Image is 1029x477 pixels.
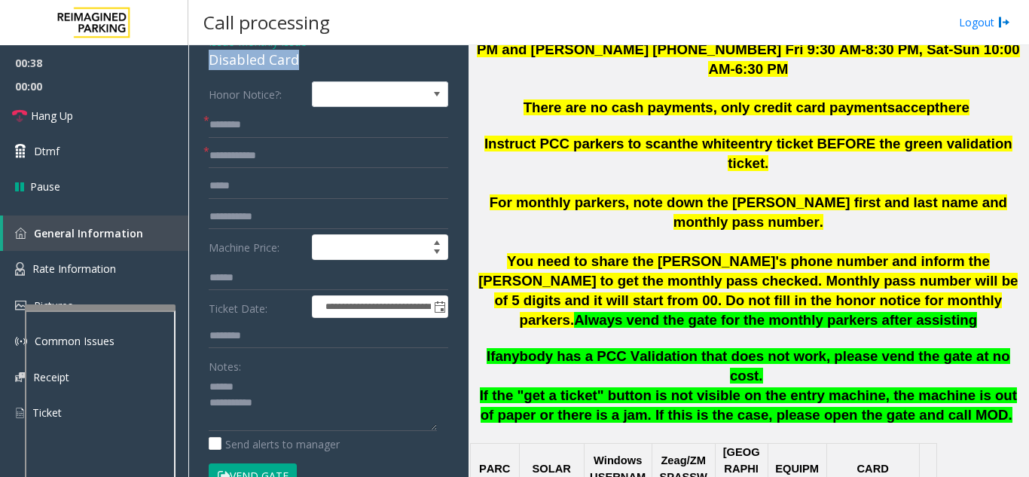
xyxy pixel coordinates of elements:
label: Machine Price: [205,234,308,260]
img: 'icon' [15,262,25,276]
span: here [939,99,969,115]
span: anybody has a PCC Validation that does not work, please vend the gate at no cost. [495,348,1009,384]
div: Disabled Card [209,50,448,70]
span: Decrease value [426,247,447,259]
span: Please call attendant [PERSON_NAME] [PHONE_NUMBER] Mon-Fri 9:30 AM-8:30 PM and [PERSON_NAME] [PHO... [477,22,1019,77]
span: Increase value [426,235,447,247]
img: 'icon' [15,228,26,239]
span: Pause [30,179,60,194]
img: 'icon' [15,406,25,420]
a: General Information [3,216,188,251]
span: Instruct PCC parkers to scan [484,136,677,151]
span: Hang Up [31,108,73,124]
img: 'icon' [15,372,26,382]
img: logout [998,14,1010,30]
label: Send alerts to manager [209,436,340,452]
span: For monthly parkers, note down the [PERSON_NAME] first and last name and monthly pass number. [490,194,1007,230]
label: Notes: [209,353,241,375]
span: Pictures [34,298,73,313]
span: - [234,35,307,49]
span: accept [895,99,939,115]
span: If the "get a ticket" button is not visible on the entry machine, the machine is out of paper or ... [480,387,1017,423]
img: 'icon' [15,301,26,310]
span: Rate Information [32,261,116,276]
span: the white [677,136,738,151]
span: You need to share the [PERSON_NAME]'s phone number and inform the [PERSON_NAME] to get the monthl... [478,253,1018,328]
span: Dtmf [34,143,60,159]
span: There are no cash payments, only credit card payments [524,99,896,115]
img: 'icon' [15,335,27,347]
span: If [487,348,495,364]
span: Toggle popup [431,296,447,317]
label: Honor Notice?: [205,81,308,107]
label: Ticket Date: [205,295,308,318]
span: Zeag [661,454,686,467]
span: entry ticket BEFORE the green validation ticket. [728,136,1012,171]
a: Logout [959,14,1010,30]
span: General Information [34,226,143,240]
span: Always vend the gate for the monthly parkers after assisting [574,312,977,328]
h3: Call processing [196,4,337,41]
